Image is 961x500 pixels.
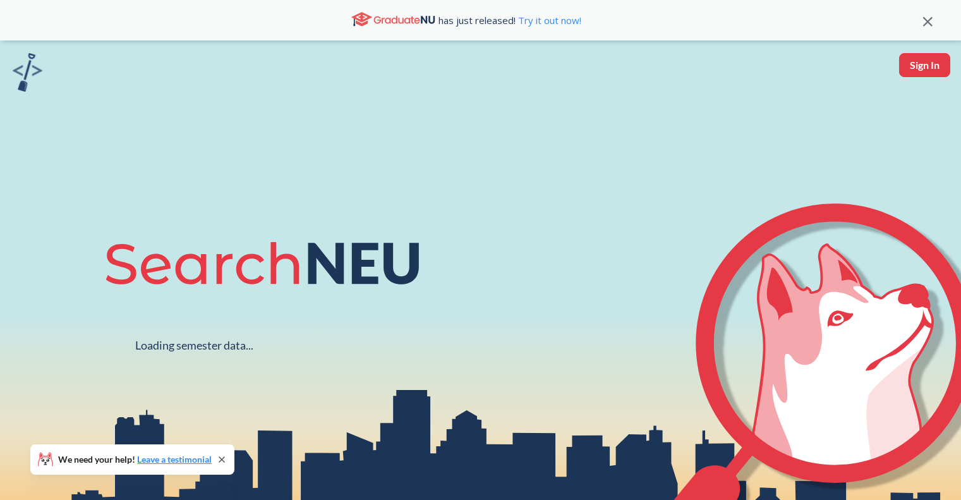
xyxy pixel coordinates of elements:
[13,53,42,92] img: sandbox logo
[899,53,950,77] button: Sign In
[135,338,253,353] div: Loading semester data...
[438,13,581,27] span: has just released!
[137,454,212,465] a: Leave a testimonial
[516,14,581,27] a: Try it out now!
[13,53,42,95] a: sandbox logo
[58,455,212,464] span: We need your help!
